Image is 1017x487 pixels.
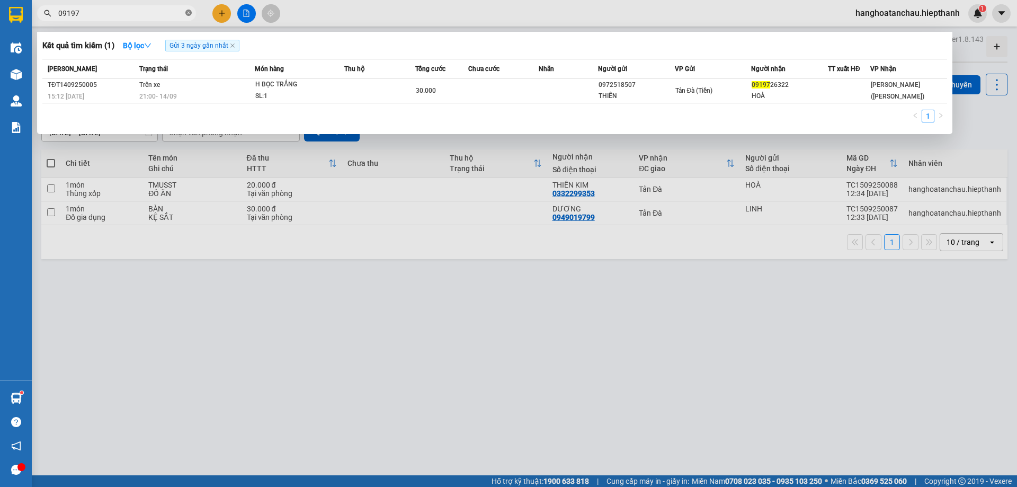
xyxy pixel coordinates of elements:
button: right [934,110,947,122]
div: H BỌC TRẮNG [255,79,335,91]
span: Thu hộ [344,65,364,73]
input: Tìm tên, số ĐT hoặc mã đơn [58,7,183,19]
span: search [44,10,51,17]
span: Món hàng [255,65,284,73]
span: message [11,465,21,475]
img: warehouse-icon [11,393,22,404]
img: warehouse-icon [11,95,22,107]
span: Trạng thái [139,65,168,73]
span: Chưa cước [468,65,499,73]
span: VP Nhận [870,65,896,73]
button: left [909,110,922,122]
span: TT xuất HĐ [828,65,860,73]
span: [PERSON_NAME] [48,65,97,73]
span: right [938,112,944,119]
span: close-circle [185,10,192,16]
span: VP Gửi [675,65,695,73]
span: 09197 [752,81,770,88]
div: SL: 1 [255,91,335,102]
a: 1 [922,110,934,122]
span: close [230,43,235,48]
div: 26322 [752,79,827,91]
h3: Kết quả tìm kiếm ( 1 ) [42,40,114,51]
strong: Bộ lọc [123,41,151,50]
li: Next Page [934,110,947,122]
span: Nhãn [539,65,554,73]
span: 30.000 [416,87,436,94]
div: THIÊN [599,91,674,102]
div: TĐT1409250005 [48,79,136,91]
div: HOÀ [752,91,827,102]
span: down [144,42,151,49]
span: notification [11,441,21,451]
img: warehouse-icon [11,69,22,80]
span: Trên xe [139,81,160,88]
sup: 1 [20,391,23,394]
img: solution-icon [11,122,22,133]
span: Người nhận [751,65,786,73]
span: Người gửi [598,65,627,73]
img: logo-vxr [9,7,23,23]
span: 15:12 [DATE] [48,93,84,100]
li: Previous Page [909,110,922,122]
span: 21:00 - 14/09 [139,93,177,100]
span: Gửi 3 ngày gần nhất [165,40,239,51]
span: left [912,112,918,119]
button: Bộ lọcdown [114,37,160,54]
img: warehouse-icon [11,42,22,54]
span: [PERSON_NAME] ([PERSON_NAME]) [871,81,924,100]
div: 0972518507 [599,79,674,91]
span: Tổng cước [415,65,445,73]
span: Tản Đà (Tiền) [675,87,713,94]
span: question-circle [11,417,21,427]
span: close-circle [185,8,192,19]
